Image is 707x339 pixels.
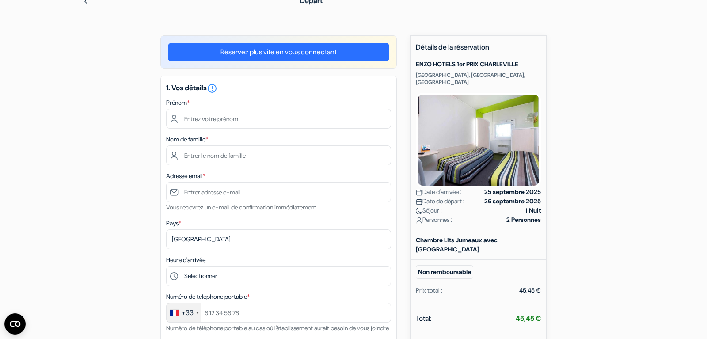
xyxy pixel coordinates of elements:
small: Vous recevrez un e-mail de confirmation immédiatement [166,203,316,211]
h5: ENZO HOTELS 1er PRIX CHARLEVILLE [416,61,541,68]
img: user_icon.svg [416,217,422,224]
small: Numéro de téléphone portable au cas où l'établissement aurait besoin de vous joindre [166,324,389,332]
img: moon.svg [416,208,422,214]
span: Total: [416,313,431,324]
strong: 26 septembre 2025 [484,197,541,206]
img: calendar.svg [416,198,422,205]
div: +33 [182,308,194,318]
strong: 2 Personnes [506,215,541,225]
strong: 25 septembre 2025 [484,187,541,197]
i: error_outline [207,83,217,94]
label: Pays [166,219,181,228]
iframe: Boîte de dialogue "Se connecter avec Google" [525,9,698,142]
h5: Détails de la réservation [416,43,541,57]
b: Chambre Lits Jumeaux avec [GEOGRAPHIC_DATA] [416,236,498,253]
label: Nom de famille [166,135,208,144]
input: Entrer adresse e-mail [166,182,391,202]
span: Date d'arrivée : [416,187,461,197]
span: Personnes : [416,215,452,225]
input: 6 12 34 56 78 [166,303,391,323]
div: Prix total : [416,286,442,295]
input: Entrez votre prénom [166,109,391,129]
img: calendar.svg [416,189,422,196]
span: Séjour : [416,206,442,215]
input: Entrer le nom de famille [166,145,391,165]
label: Numéro de telephone portable [166,292,250,301]
div: 45,45 € [519,286,541,295]
span: Date de départ : [416,197,464,206]
label: Prénom [166,98,190,107]
h5: 1. Vos détails [166,83,391,94]
small: Non remboursable [416,265,473,279]
a: error_outline [207,83,217,92]
strong: 1 Nuit [525,206,541,215]
strong: 45,45 € [516,314,541,323]
a: Réservez plus vite en vous connectant [168,43,389,61]
p: [GEOGRAPHIC_DATA], [GEOGRAPHIC_DATA], [GEOGRAPHIC_DATA] [416,72,541,86]
button: Ouvrir le widget CMP [4,313,26,335]
div: France: +33 [167,303,201,322]
label: Adresse email [166,171,205,181]
label: Heure d'arrivée [166,255,205,265]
